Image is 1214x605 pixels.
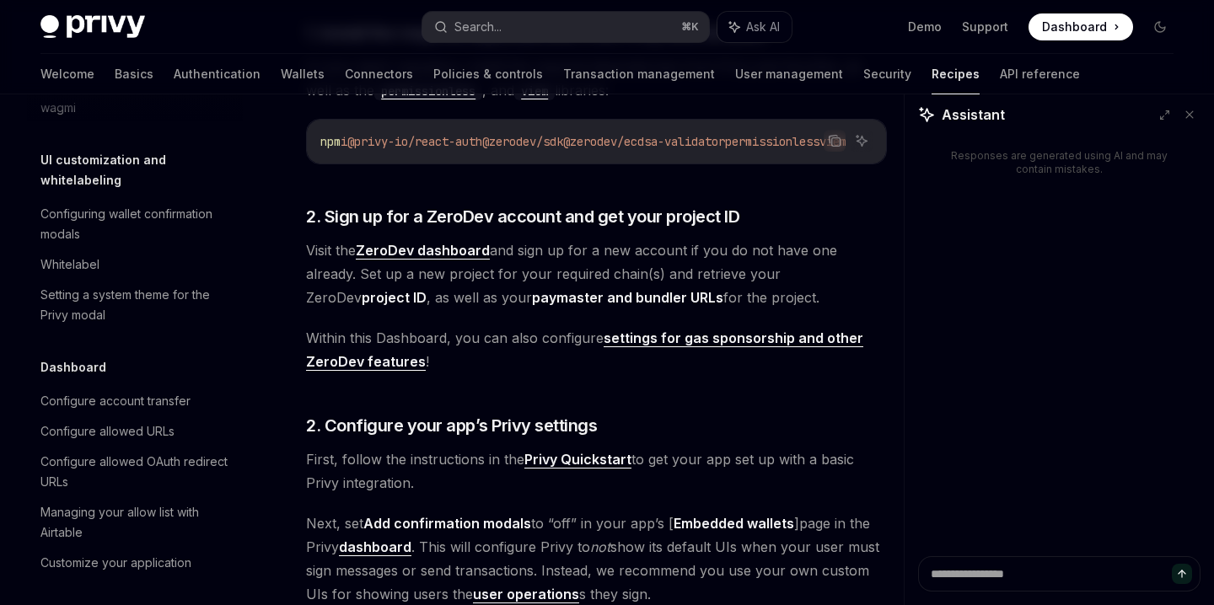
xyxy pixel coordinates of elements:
[347,134,482,149] span: @privy-io/react-auth
[27,199,243,249] a: Configuring wallet confirmation modals
[40,15,145,39] img: dark logo
[27,497,243,548] a: Managing your allow list with Airtable
[341,134,347,149] span: i
[306,238,887,309] span: Visit the and sign up for a new account if you do not have one already. Set up a new project for ...
[40,553,191,573] div: Customize your application
[932,54,980,94] a: Recipes
[40,254,99,275] div: Whitelabel
[1000,54,1080,94] a: API reference
[27,280,243,330] a: Setting a system theme for the Privy modal
[27,416,243,447] a: Configure allowed URLs
[306,326,887,373] span: Within this Dashboard, you can also configure !
[524,451,631,468] strong: Privy Quickstart
[374,82,482,99] a: permissionless
[40,204,233,244] div: Configuring wallet confirmation modals
[524,451,631,468] a: Privy Quickstart
[362,289,427,306] strong: project ID
[174,54,261,94] a: Authentication
[908,19,942,35] a: Demo
[306,414,597,437] span: 2. Configure your app’s Privy settings
[819,134,846,149] span: viem
[356,242,490,260] a: ZeroDev dashboard
[851,130,873,152] button: Ask AI
[454,17,502,37] div: Search...
[40,502,233,543] div: Managing your allow list with Airtable
[674,515,794,532] strong: Embedded wallets
[942,104,1005,125] span: Assistant
[1172,564,1192,584] button: Send message
[1042,19,1107,35] span: Dashboard
[514,82,555,99] a: viem
[1147,13,1174,40] button: Toggle dark mode
[563,134,725,149] span: @zerodev/ecdsa-validator
[1029,13,1133,40] a: Dashboard
[27,447,243,497] a: Configure allowed OAuth redirect URLs
[320,134,341,149] span: npm
[473,586,579,603] a: user operations
[717,12,792,42] button: Ask AI
[339,538,411,555] strong: dashboard
[433,54,543,94] a: Policies & controls
[27,386,243,416] a: Configure account transfer
[40,357,106,377] h5: Dashboard
[339,538,411,556] a: dashboard
[40,54,94,94] a: Welcome
[27,548,243,578] a: Customize your application
[363,515,531,532] strong: Add confirmation modals
[746,19,780,35] span: Ask AI
[40,285,233,325] div: Setting a system theme for the Privy modal
[40,391,191,411] div: Configure account transfer
[532,289,723,306] strong: paymaster and bundler URLs
[482,134,563,149] span: @zerodev/sdk
[281,54,325,94] a: Wallets
[306,205,739,228] span: 2. Sign up for a ZeroDev account and get your project ID
[115,54,153,94] a: Basics
[590,538,610,555] em: not
[356,242,490,259] strong: ZeroDev dashboard
[563,54,715,94] a: Transaction management
[824,130,846,152] button: Copy the contents from the code block
[735,54,843,94] a: User management
[40,421,175,442] div: Configure allowed URLs
[725,134,819,149] span: permissionless
[681,20,699,34] span: ⌘ K
[40,150,243,190] h5: UI customization and whitelabeling
[40,452,233,492] div: Configure allowed OAuth redirect URLs
[863,54,911,94] a: Security
[962,19,1008,35] a: Support
[345,54,413,94] a: Connectors
[422,12,708,42] button: Search...⌘K
[27,249,243,280] a: Whitelabel
[945,149,1174,176] div: Responses are generated using AI and may contain mistakes.
[306,447,887,495] span: First, follow the instructions in the to get your app set up with a basic Privy integration.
